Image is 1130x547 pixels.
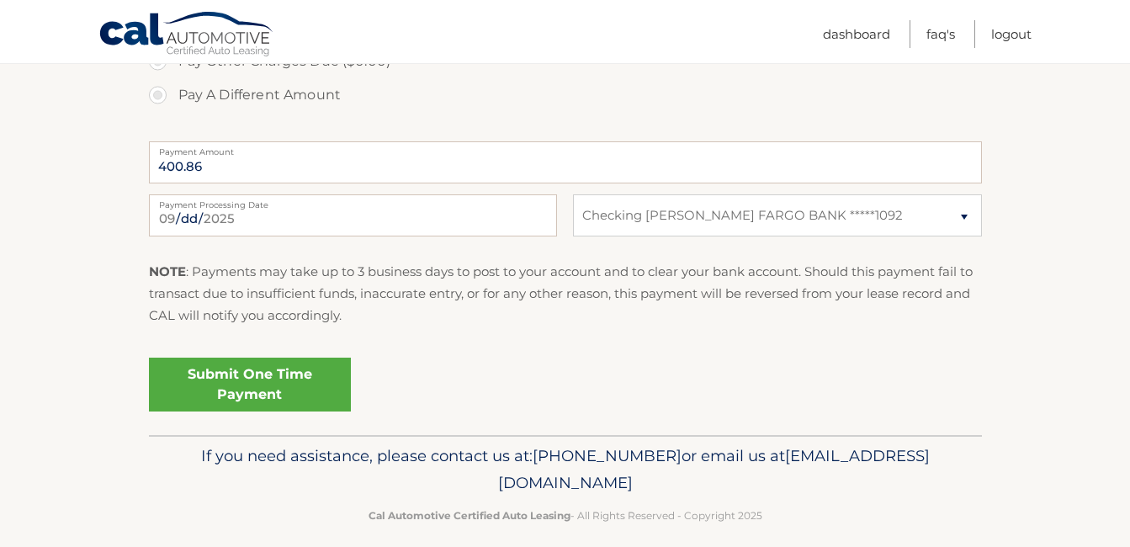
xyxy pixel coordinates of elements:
p: If you need assistance, please contact us at: or email us at [160,443,971,497]
strong: NOTE [149,263,186,279]
a: FAQ's [926,20,955,48]
p: : Payments may take up to 3 business days to post to your account and to clear your bank account.... [149,261,982,327]
a: Cal Automotive [98,11,275,60]
a: Submit One Time Payment [149,358,351,412]
span: [PHONE_NUMBER] [533,446,682,465]
strong: Cal Automotive Certified Auto Leasing [369,509,570,522]
label: Payment Processing Date [149,194,557,208]
a: Dashboard [823,20,890,48]
span: [EMAIL_ADDRESS][DOMAIN_NAME] [498,446,930,492]
a: Logout [991,20,1032,48]
input: Payment Date [149,194,557,236]
input: Payment Amount [149,141,982,183]
p: - All Rights Reserved - Copyright 2025 [160,507,971,524]
label: Payment Amount [149,141,982,155]
label: Pay A Different Amount [149,78,982,112]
